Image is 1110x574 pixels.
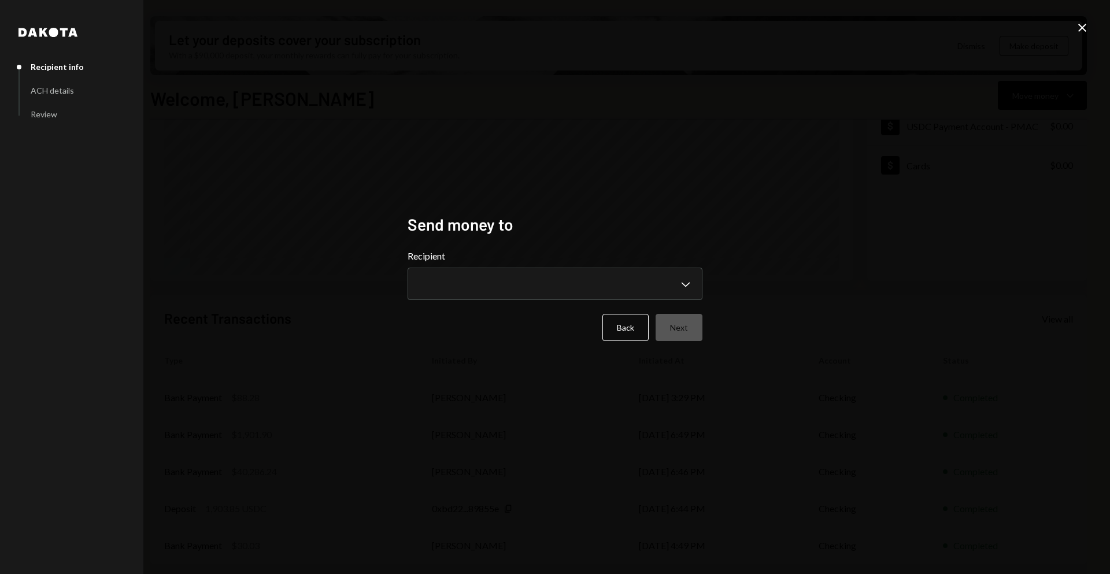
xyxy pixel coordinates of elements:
div: Review [31,109,57,119]
button: Recipient [408,268,702,300]
label: Recipient [408,249,702,263]
button: Back [602,314,649,341]
div: ACH details [31,86,74,95]
div: Recipient info [31,62,84,72]
h2: Send money to [408,213,702,236]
